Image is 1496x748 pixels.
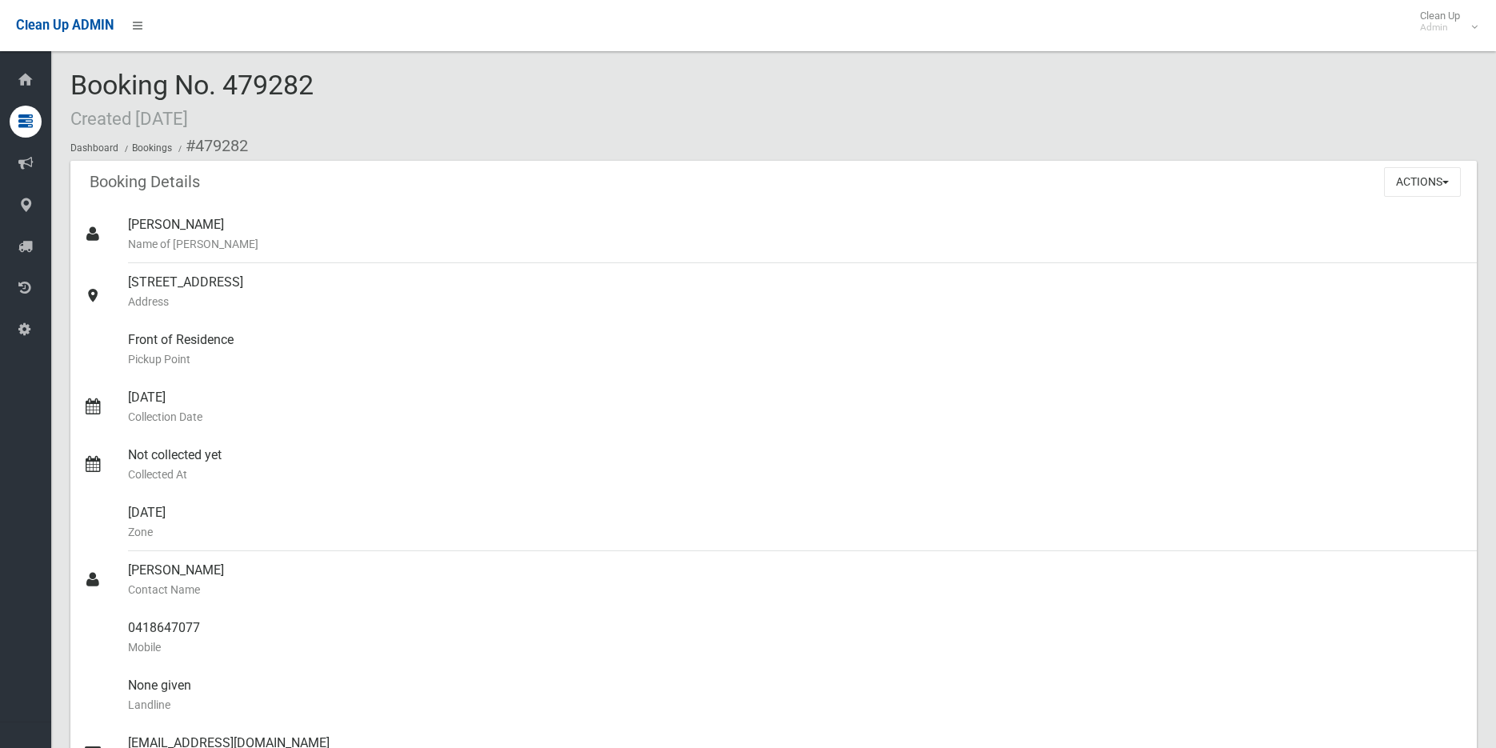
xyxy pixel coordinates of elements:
div: [STREET_ADDRESS] [128,263,1464,321]
small: Admin [1420,22,1460,34]
small: Pickup Point [128,350,1464,369]
div: Not collected yet [128,436,1464,494]
a: Dashboard [70,142,118,154]
div: None given [128,666,1464,724]
small: Mobile [128,638,1464,657]
li: #479282 [174,131,248,161]
small: Name of [PERSON_NAME] [128,234,1464,254]
small: Contact Name [128,580,1464,599]
div: Front of Residence [128,321,1464,378]
small: Landline [128,695,1464,714]
button: Actions [1384,167,1461,197]
span: Booking No. 479282 [70,69,314,131]
small: Collected At [128,465,1464,484]
header: Booking Details [70,166,219,198]
small: Address [128,292,1464,311]
span: Clean Up ADMIN [16,18,114,33]
small: Zone [128,522,1464,542]
div: 0418647077 [128,609,1464,666]
a: Bookings [132,142,172,154]
div: [DATE] [128,494,1464,551]
div: [PERSON_NAME] [128,551,1464,609]
div: [PERSON_NAME] [128,206,1464,263]
small: Created [DATE] [70,108,188,129]
small: Collection Date [128,407,1464,426]
div: [DATE] [128,378,1464,436]
span: Clean Up [1412,10,1476,34]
